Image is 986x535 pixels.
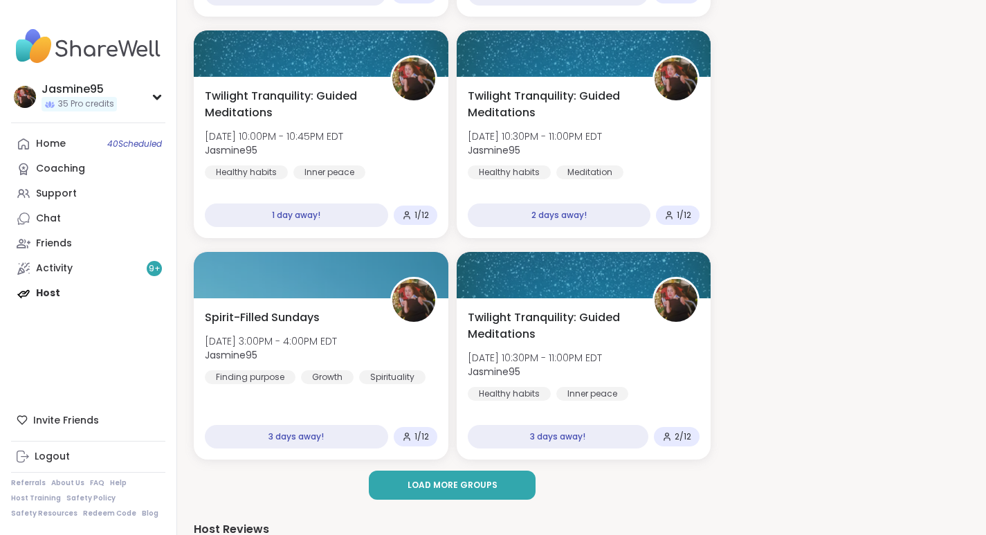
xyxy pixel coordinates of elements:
span: 1 / 12 [677,210,691,221]
b: Jasmine95 [468,143,520,157]
div: Activity [36,262,73,275]
div: Support [36,187,77,201]
span: [DATE] 10:00PM - 10:45PM EDT [205,129,343,143]
div: Growth [301,370,354,384]
a: About Us [51,478,84,488]
a: Safety Policy [66,493,116,503]
div: Healthy habits [468,387,551,401]
a: Blog [142,509,158,518]
div: Logout [35,450,70,464]
div: 3 days away! [468,425,649,448]
img: Jasmine95 [392,57,435,100]
a: Chat [11,206,165,231]
a: Home40Scheduled [11,132,165,156]
img: ShareWell Nav Logo [11,22,165,71]
span: [DATE] 3:00PM - 4:00PM EDT [205,334,337,348]
span: 1 / 12 [414,210,429,221]
a: FAQ [90,478,104,488]
div: 3 days away! [205,425,388,448]
a: Logout [11,444,165,469]
span: [DATE] 10:30PM - 11:00PM EDT [468,351,602,365]
div: Healthy habits [205,165,288,179]
img: Jasmine95 [392,279,435,322]
div: Meditation [556,165,623,179]
b: Jasmine95 [205,143,257,157]
div: 1 day away! [205,203,388,227]
div: 2 days away! [468,203,651,227]
div: Healthy habits [468,165,551,179]
span: Load more groups [408,479,497,491]
div: Home [36,137,66,151]
span: 2 / 12 [675,431,691,442]
b: Jasmine95 [205,348,257,362]
a: Redeem Code [83,509,136,518]
a: Coaching [11,156,165,181]
div: Friends [36,237,72,251]
div: Chat [36,212,61,226]
div: Inner peace [293,165,365,179]
b: Jasmine95 [468,365,520,379]
span: 35 Pro credits [58,98,114,110]
span: [DATE] 10:30PM - 11:00PM EDT [468,129,602,143]
span: Twilight Tranquility: Guided Meditations [205,88,375,121]
span: 1 / 12 [414,431,429,442]
a: Activity9+ [11,256,165,281]
a: Host Training [11,493,61,503]
img: Jasmine95 [655,57,697,100]
div: Jasmine95 [42,82,117,97]
div: Invite Friends [11,408,165,433]
img: Jasmine95 [655,279,697,322]
a: Safety Resources [11,509,77,518]
a: Friends [11,231,165,256]
span: 9 + [149,263,161,275]
a: Referrals [11,478,46,488]
button: Load more groups [369,471,536,500]
span: Twilight Tranquility: Guided Meditations [468,309,638,343]
a: Help [110,478,127,488]
span: Twilight Tranquility: Guided Meditations [468,88,638,121]
span: 40 Scheduled [107,138,162,149]
div: Inner peace [556,387,628,401]
img: Jasmine95 [14,86,36,108]
div: Finding purpose [205,370,295,384]
span: Spirit-Filled Sundays [205,309,320,326]
div: Coaching [36,162,85,176]
a: Support [11,181,165,206]
div: Spirituality [359,370,426,384]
